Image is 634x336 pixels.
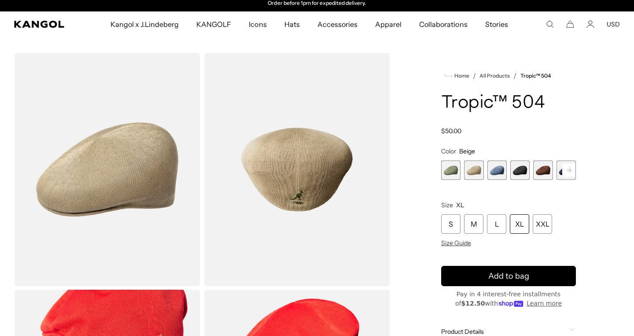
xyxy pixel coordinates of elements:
span: Icons [249,11,266,37]
div: 6 of 9 [557,161,576,180]
span: Accessories [317,11,358,37]
a: Home [445,72,469,80]
div: 4 of 9 [510,161,530,180]
div: XXL [533,214,552,234]
label: DENIM BLUE [487,161,507,180]
div: M [464,214,483,234]
button: Cart [566,20,574,28]
div: 5 of 9 [533,161,553,180]
a: Tropic™ 504 [520,73,551,79]
a: Account [586,20,594,28]
a: Kangol x J.Lindeberg [102,11,188,37]
a: Hats [276,11,309,37]
div: S [441,214,461,234]
span: Kangol x J.Lindeberg [111,11,179,37]
a: Apparel [366,11,410,37]
a: Collaborations [410,11,476,37]
div: 3 of 9 [487,161,507,180]
span: Beige [459,147,475,155]
div: L [487,214,506,234]
span: Collaborations [419,11,467,37]
button: USD [607,20,620,28]
span: $50.00 [441,127,461,135]
div: 2 of 9 [464,161,483,180]
label: Brown [533,161,553,180]
li: / [469,71,476,81]
a: Stories [476,11,517,37]
span: Size [441,201,453,209]
div: XL [510,214,529,234]
a: Kangol [14,21,72,28]
span: Color [441,147,456,155]
span: Apparel [375,11,402,37]
button: Add to bag [441,266,576,286]
label: Beige [464,161,483,180]
a: Accessories [309,11,366,37]
label: Black [510,161,530,180]
span: Add to bag [488,270,529,282]
label: Navy [557,161,576,180]
span: KANGOLF [196,11,231,37]
span: Home [453,73,469,79]
span: XL [456,201,464,209]
span: Stories [485,11,508,37]
h1: Tropic™ 504 [441,93,576,113]
label: Oil Green [441,161,461,180]
div: 1 of 9 [441,161,461,180]
a: KANGOLF [188,11,240,37]
img: color-beige [204,53,390,286]
summary: Search here [546,20,554,28]
a: Icons [240,11,275,37]
img: color-beige [14,53,200,286]
nav: breadcrumbs [441,71,576,81]
span: Product Details [441,328,565,336]
span: Hats [284,11,300,37]
li: / [510,71,516,81]
span: Size Guide [441,239,471,247]
a: All Products [479,73,510,79]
